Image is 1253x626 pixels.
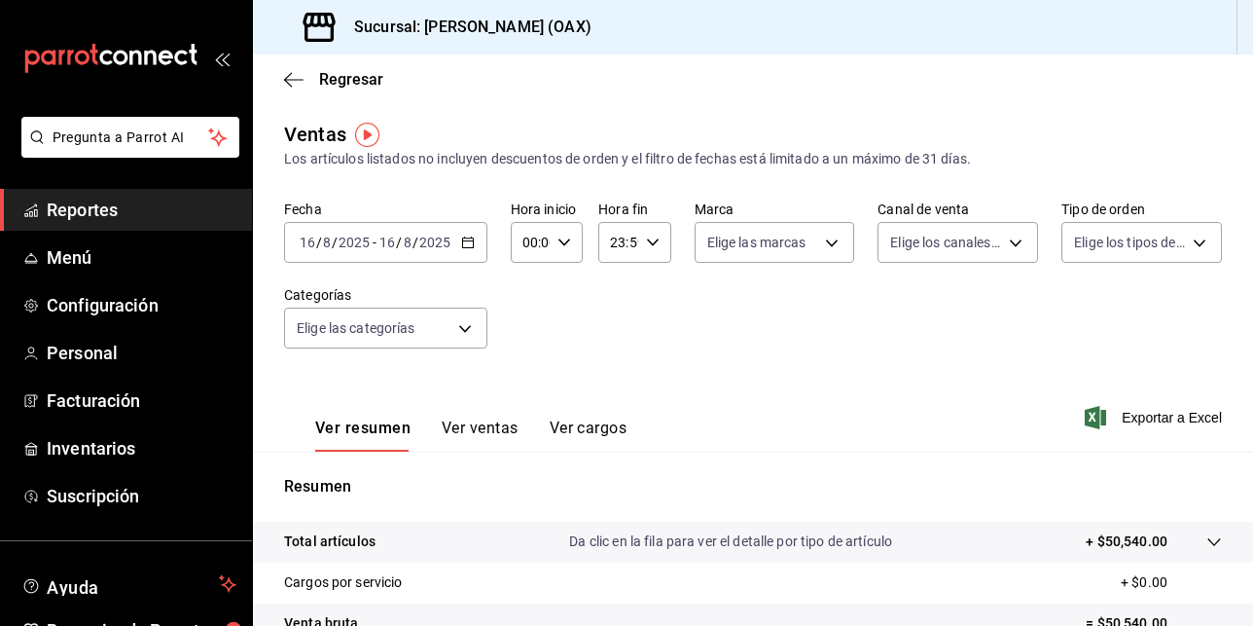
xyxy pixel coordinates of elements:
span: Menú [47,244,236,271]
span: Elige los canales de venta [890,233,1002,252]
input: -- [322,235,332,250]
div: Ventas [284,120,346,149]
label: Fecha [284,203,487,216]
p: + $50,540.00 [1086,532,1167,552]
span: Elige las categorías [297,318,415,338]
input: ---- [418,235,451,250]
button: Ver resumen [315,419,411,452]
label: Tipo de orden [1061,203,1222,216]
div: navigation tabs [315,419,626,452]
img: Tooltip marker [355,123,379,147]
button: Ver ventas [442,419,519,452]
span: Ayuda [47,572,211,596]
span: Suscripción [47,483,236,509]
p: Da clic en la fila para ver el detalle por tipo de artículo [569,532,892,552]
span: / [396,235,402,250]
input: -- [403,235,412,250]
div: Los artículos listados no incluyen descuentos de orden y el filtro de fechas está limitado a un m... [284,149,1222,169]
span: / [412,235,418,250]
span: Pregunta a Parrot AI [53,128,209,148]
button: Ver cargos [550,419,627,452]
span: Configuración [47,292,236,318]
input: -- [378,235,396,250]
span: - [373,235,376,250]
span: Facturación [47,387,236,414]
p: Cargos por servicio [284,572,403,593]
span: / [316,235,322,250]
label: Hora fin [598,203,670,216]
a: Pregunta a Parrot AI [14,141,239,162]
p: Resumen [284,475,1222,498]
p: + $0.00 [1121,572,1222,593]
button: open_drawer_menu [214,51,230,66]
h3: Sucursal: [PERSON_NAME] (OAX) [339,16,591,39]
span: Personal [47,340,236,366]
label: Canal de venta [877,203,1038,216]
label: Categorías [284,288,487,302]
label: Marca [695,203,855,216]
button: Exportar a Excel [1089,406,1222,429]
span: / [332,235,338,250]
button: Regresar [284,70,383,89]
input: -- [299,235,316,250]
p: Total artículos [284,532,376,552]
label: Hora inicio [511,203,583,216]
span: Regresar [319,70,383,89]
span: Inventarios [47,435,236,461]
span: Reportes [47,197,236,223]
span: Elige las marcas [707,233,806,252]
button: Pregunta a Parrot AI [21,117,239,158]
span: Elige los tipos de orden [1074,233,1186,252]
input: ---- [338,235,371,250]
